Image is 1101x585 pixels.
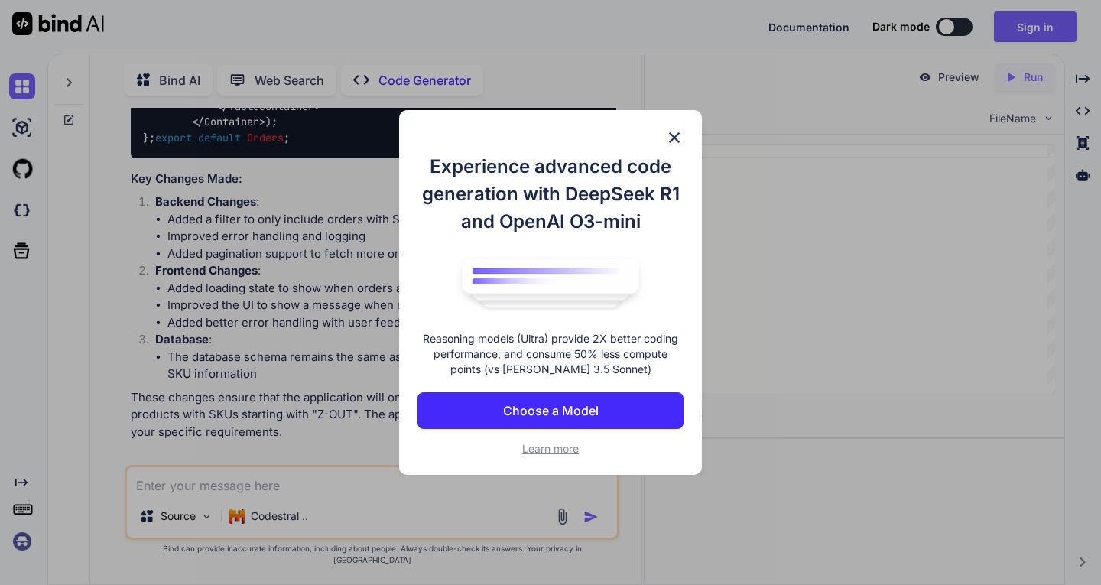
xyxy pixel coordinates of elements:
[665,128,684,147] img: close
[417,153,684,236] h1: Experience advanced code generation with DeepSeek R1 and OpenAI O3-mini
[417,331,684,377] p: Reasoning models (Ultra) provide 2X better coding performance, and consume 50% less compute point...
[417,392,684,429] button: Choose a Model
[451,251,650,317] img: bind logo
[503,401,599,420] p: Choose a Model
[522,442,579,455] span: Learn more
